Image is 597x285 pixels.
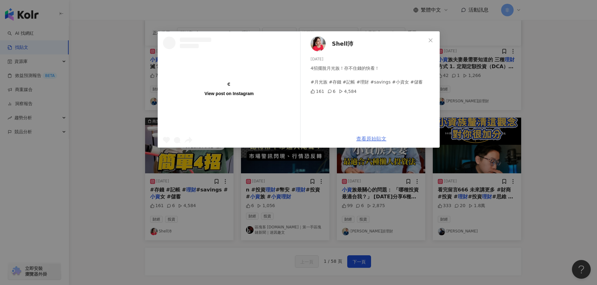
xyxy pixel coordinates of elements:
div: 4,584 [338,88,356,95]
div: 161 [311,88,324,95]
div: 6 [327,88,335,95]
button: Close [424,34,437,47]
div: [DATE] [311,56,435,62]
a: KOL AvatarShell沛 [311,36,426,51]
div: View post on Instagram [204,91,254,96]
a: 查看原始貼文 [356,136,386,142]
span: close [428,38,433,43]
img: KOL Avatar [311,36,326,51]
a: View post on Instagram [158,32,300,147]
div: 4招擺脫月光族！存不住錢的快看！ #月光族 #存錢 #記帳 #理財 #savings #小資女 #儲蓄 [311,65,435,85]
span: Shell沛 [332,39,353,48]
